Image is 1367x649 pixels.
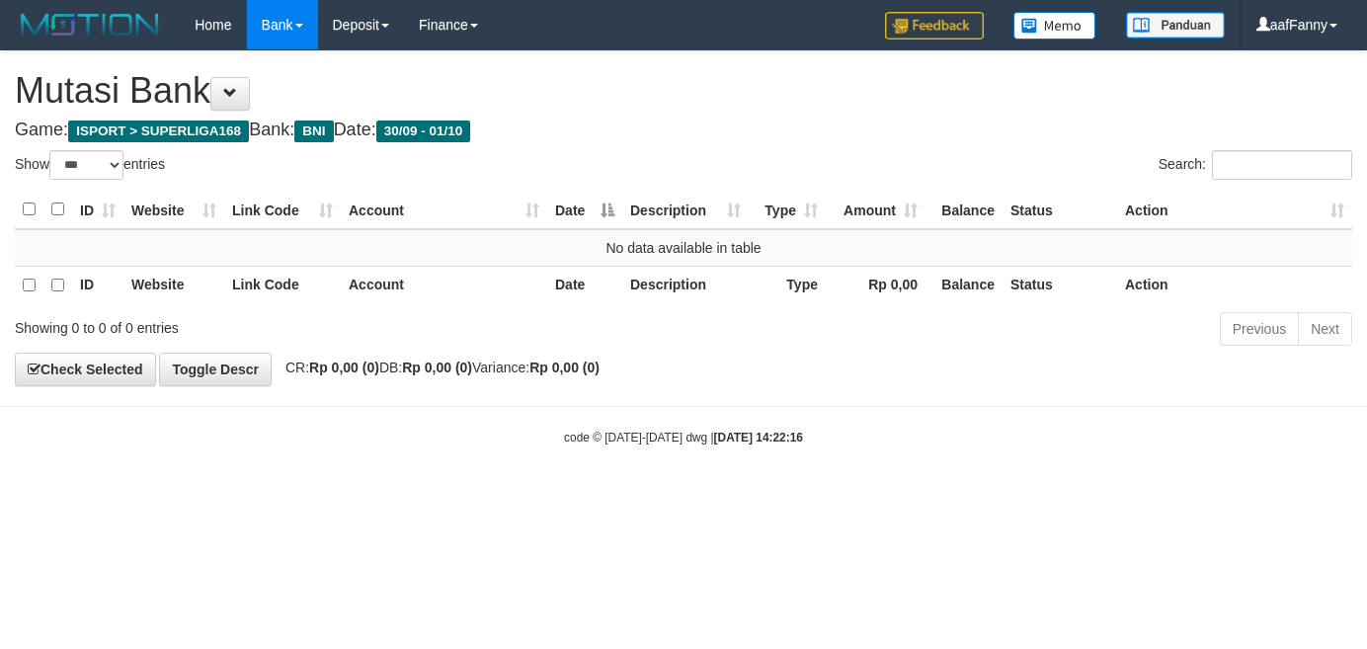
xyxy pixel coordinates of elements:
[1298,312,1352,346] a: Next
[68,121,249,142] span: ISPORT > SUPERLIGA168
[925,191,1003,229] th: Balance
[15,229,1352,267] td: No data available in table
[72,266,123,304] th: ID
[376,121,471,142] span: 30/09 - 01/10
[15,310,555,338] div: Showing 0 to 0 of 0 entries
[15,121,1352,140] h4: Game: Bank: Date:
[224,191,341,229] th: Link Code: activate to sort column ascending
[564,431,803,445] small: code © [DATE]-[DATE] dwg |
[1013,12,1096,40] img: Button%20Memo.svg
[1003,191,1117,229] th: Status
[1117,191,1352,229] th: Action: activate to sort column ascending
[1117,266,1352,304] th: Action
[402,360,472,375] strong: Rp 0,00 (0)
[529,360,600,375] strong: Rp 0,00 (0)
[276,360,600,375] span: CR: DB: Variance:
[1220,312,1299,346] a: Previous
[547,266,622,304] th: Date
[749,266,826,304] th: Type
[15,10,165,40] img: MOTION_logo.png
[309,360,379,375] strong: Rp 0,00 (0)
[49,150,123,180] select: Showentries
[749,191,826,229] th: Type: activate to sort column ascending
[123,266,224,304] th: Website
[15,150,165,180] label: Show entries
[547,191,622,229] th: Date: activate to sort column descending
[826,191,925,229] th: Amount: activate to sort column ascending
[622,191,749,229] th: Description: activate to sort column ascending
[622,266,749,304] th: Description
[826,266,925,304] th: Rp 0,00
[1159,150,1352,180] label: Search:
[123,191,224,229] th: Website: activate to sort column ascending
[294,121,333,142] span: BNI
[341,266,547,304] th: Account
[885,12,984,40] img: Feedback.jpg
[15,71,1352,111] h1: Mutasi Bank
[341,191,547,229] th: Account: activate to sort column ascending
[714,431,803,445] strong: [DATE] 14:22:16
[1126,12,1225,39] img: panduan.png
[224,266,341,304] th: Link Code
[925,266,1003,304] th: Balance
[15,353,156,386] a: Check Selected
[1212,150,1352,180] input: Search:
[159,353,272,386] a: Toggle Descr
[72,191,123,229] th: ID: activate to sort column ascending
[1003,266,1117,304] th: Status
